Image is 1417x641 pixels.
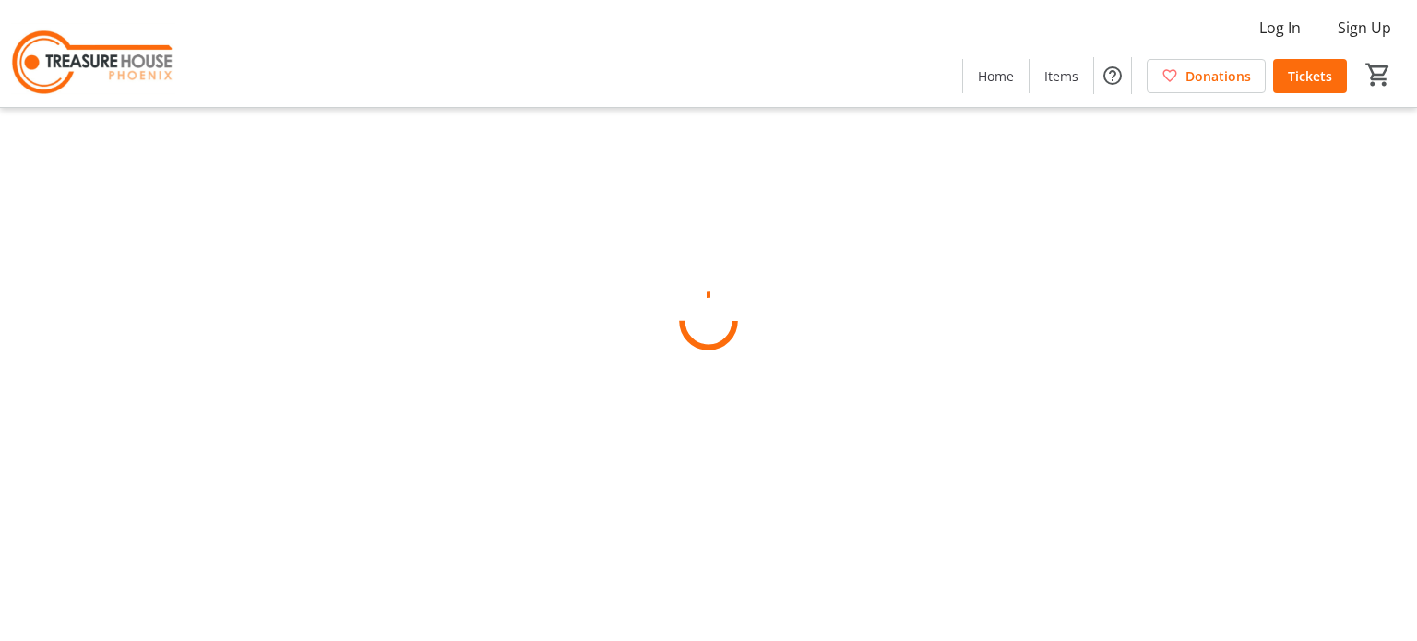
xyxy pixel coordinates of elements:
[1362,58,1395,91] button: Cart
[1244,13,1316,42] button: Log In
[1323,13,1406,42] button: Sign Up
[963,59,1029,93] a: Home
[1259,17,1301,39] span: Log In
[1147,59,1266,93] a: Donations
[1094,57,1131,94] button: Help
[1288,66,1332,86] span: Tickets
[978,66,1014,86] span: Home
[11,7,175,100] img: Treasure House's Logo
[1030,59,1093,93] a: Items
[1044,66,1078,86] span: Items
[1338,17,1391,39] span: Sign Up
[1273,59,1347,93] a: Tickets
[1185,66,1251,86] span: Donations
